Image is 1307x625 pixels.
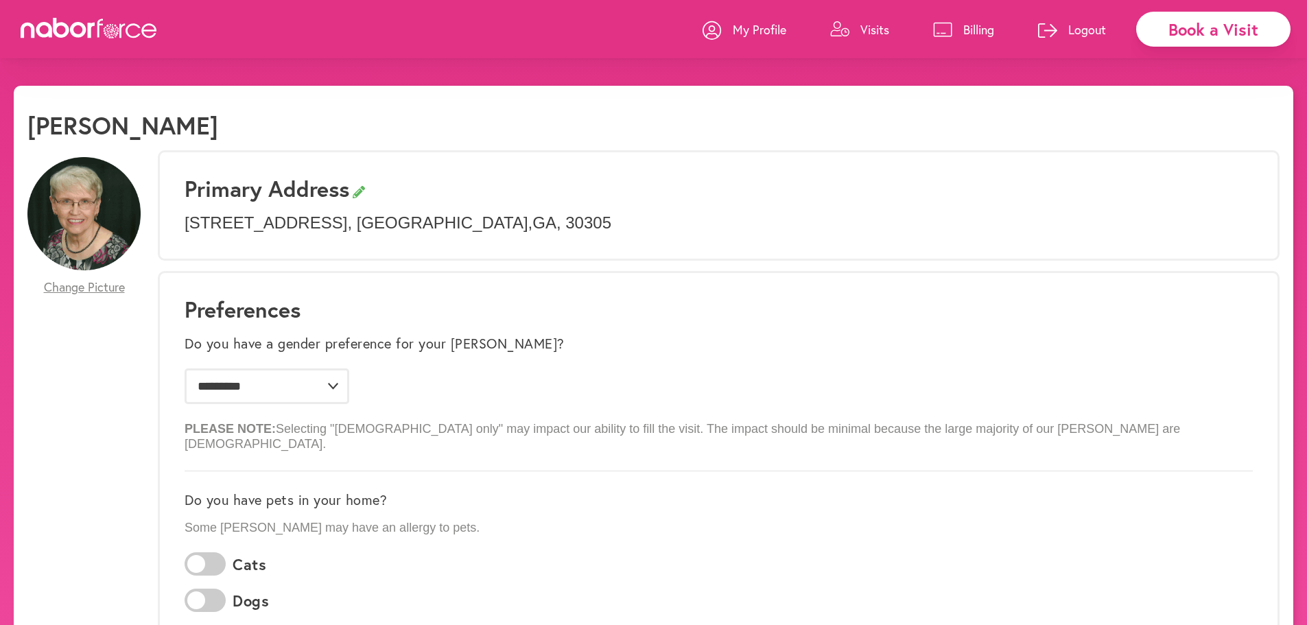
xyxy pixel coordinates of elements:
p: Billing [963,21,994,38]
p: Selecting "[DEMOGRAPHIC_DATA] only" may impact our ability to fill the visit. The impact should b... [185,411,1253,451]
a: My Profile [703,9,786,50]
img: G6qmJoXITee5ZWQ5J2C8 [27,157,141,270]
label: Dogs [233,592,269,610]
p: My Profile [733,21,786,38]
b: PLEASE NOTE: [185,422,276,436]
span: Change Picture [44,280,125,295]
p: [STREET_ADDRESS] , [GEOGRAPHIC_DATA] , GA , 30305 [185,213,1253,233]
p: Visits [860,21,889,38]
a: Logout [1038,9,1106,50]
a: Visits [830,9,889,50]
h1: [PERSON_NAME] [27,110,218,140]
label: Cats [233,556,266,574]
a: Billing [933,9,994,50]
label: Do you have a gender preference for your [PERSON_NAME]? [185,335,565,352]
div: Book a Visit [1136,12,1291,47]
label: Do you have pets in your home? [185,492,387,508]
h3: Primary Address [185,176,1253,202]
h1: Preferences [185,296,1253,322]
p: Some [PERSON_NAME] may have an allergy to pets. [185,521,1253,536]
p: Logout [1068,21,1106,38]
